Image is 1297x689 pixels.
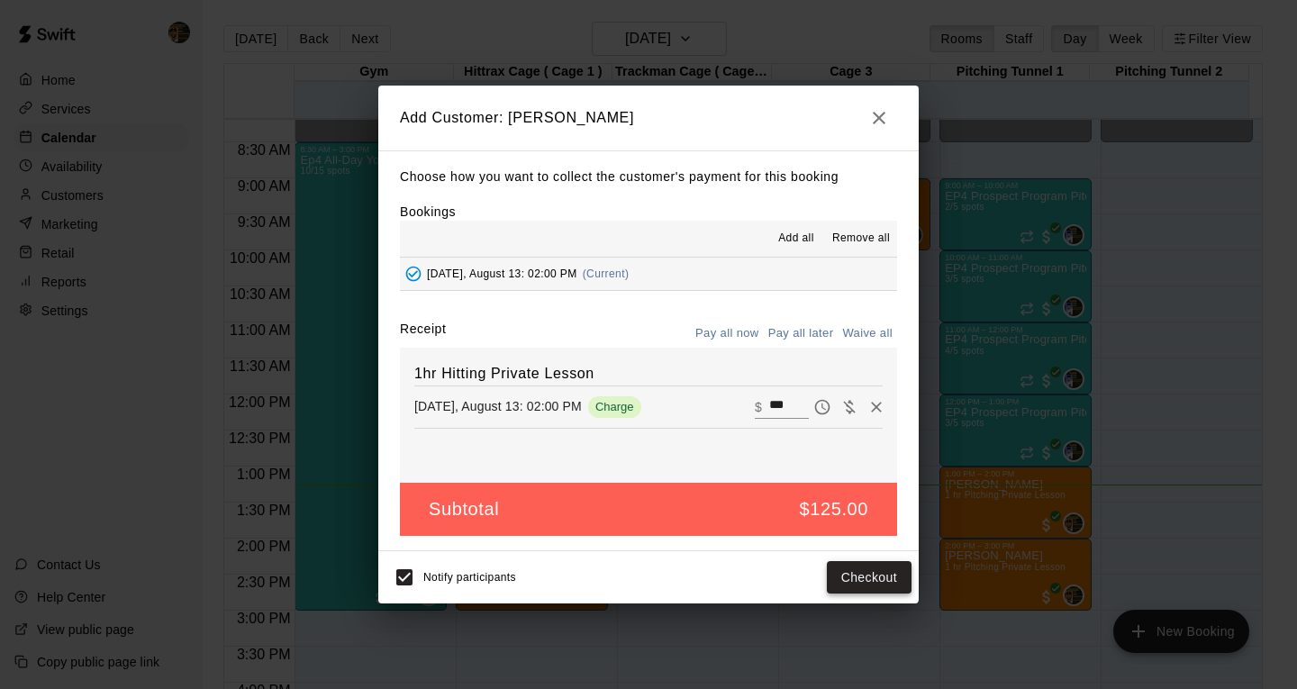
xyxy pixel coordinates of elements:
[400,166,897,188] p: Choose how you want to collect the customer's payment for this booking
[827,561,912,594] button: Checkout
[400,260,427,287] button: Added - Collect Payment
[800,497,869,521] h5: $125.00
[832,230,890,248] span: Remove all
[400,258,897,291] button: Added - Collect Payment[DATE], August 13: 02:00 PM(Current)
[778,230,814,248] span: Add all
[427,267,577,280] span: [DATE], August 13: 02:00 PM
[588,400,641,413] span: Charge
[836,398,863,413] span: Waive payment
[764,320,839,348] button: Pay all later
[691,320,764,348] button: Pay all now
[767,224,825,253] button: Add all
[583,267,630,280] span: (Current)
[825,224,897,253] button: Remove all
[400,204,456,219] label: Bookings
[423,571,516,584] span: Notify participants
[755,398,762,416] p: $
[400,320,446,348] label: Receipt
[378,86,919,150] h2: Add Customer: [PERSON_NAME]
[809,398,836,413] span: Pay later
[414,397,582,415] p: [DATE], August 13: 02:00 PM
[863,394,890,421] button: Remove
[414,362,883,385] h6: 1hr Hitting Private Lesson
[838,320,897,348] button: Waive all
[429,497,499,521] h5: Subtotal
